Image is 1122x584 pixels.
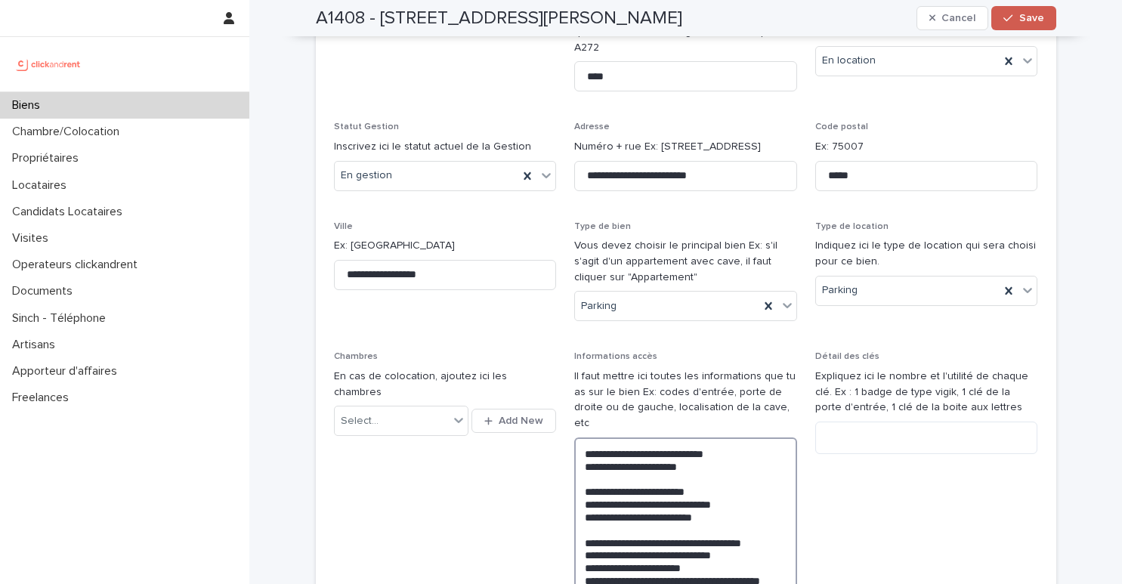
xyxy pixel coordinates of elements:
span: En gestion [341,168,392,184]
span: Parking [581,298,617,314]
p: Chambre/Colocation [6,125,131,139]
p: Candidats Locataires [6,205,134,219]
p: Ex: 75007 [815,139,1038,155]
p: Vous devez choisir le principal bien Ex: s'il s'agit d'un appartement avec cave, il faut cliquer ... [574,238,797,285]
h2: A1408 - [STREET_ADDRESS][PERSON_NAME] [316,8,682,29]
p: Indiquez ici le type de location qui sera choisi pour ce bien. [815,238,1038,270]
span: Informations accès [574,352,657,361]
p: Operateurs clickandrent [6,258,150,272]
button: Add New [471,409,556,433]
p: Biens [6,98,52,113]
span: Ville [334,222,353,231]
p: Numéro + rue Ex: [STREET_ADDRESS] [574,139,797,155]
p: Locataires [6,178,79,193]
p: En cas de colocation, ajoutez ici les chambres [334,369,557,400]
span: Chambres [334,352,378,361]
div: Select... [341,413,379,429]
p: Expliquez ici le nombre et l'utilité de chaque clé. Ex : 1 badge de type vigik, 1 clé de la porte... [815,369,1038,416]
span: Parking [822,283,858,298]
span: Statut Gestion [334,122,399,131]
span: Add New [499,416,543,426]
span: Save [1019,13,1044,23]
button: Save [991,6,1056,30]
span: Adresse [574,122,610,131]
img: UCB0brd3T0yccxBKYDjQ [12,49,85,79]
span: Type de bien [574,222,631,231]
p: Freelances [6,391,81,405]
button: Cancel [916,6,989,30]
span: Cancel [941,13,975,23]
span: Type de location [815,222,889,231]
span: Détail des clés [815,352,879,361]
p: Artisans [6,338,67,352]
span: En location [822,53,876,69]
p: Sinch - Téléphone [6,311,118,326]
p: Inscrivez ici le statut actuel de la Gestion [334,139,557,155]
p: Apporteur d'affaires [6,364,129,379]
p: Documents [6,284,85,298]
p: Propriétaires [6,151,91,165]
p: Il faut mettre ici toutes les informations que tu as sur le bien Ex: codes d'entrée, porte de dro... [574,369,797,431]
span: Code postal [815,122,868,131]
p: Ex: [GEOGRAPHIC_DATA] [334,238,557,254]
p: Visites [6,231,60,246]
